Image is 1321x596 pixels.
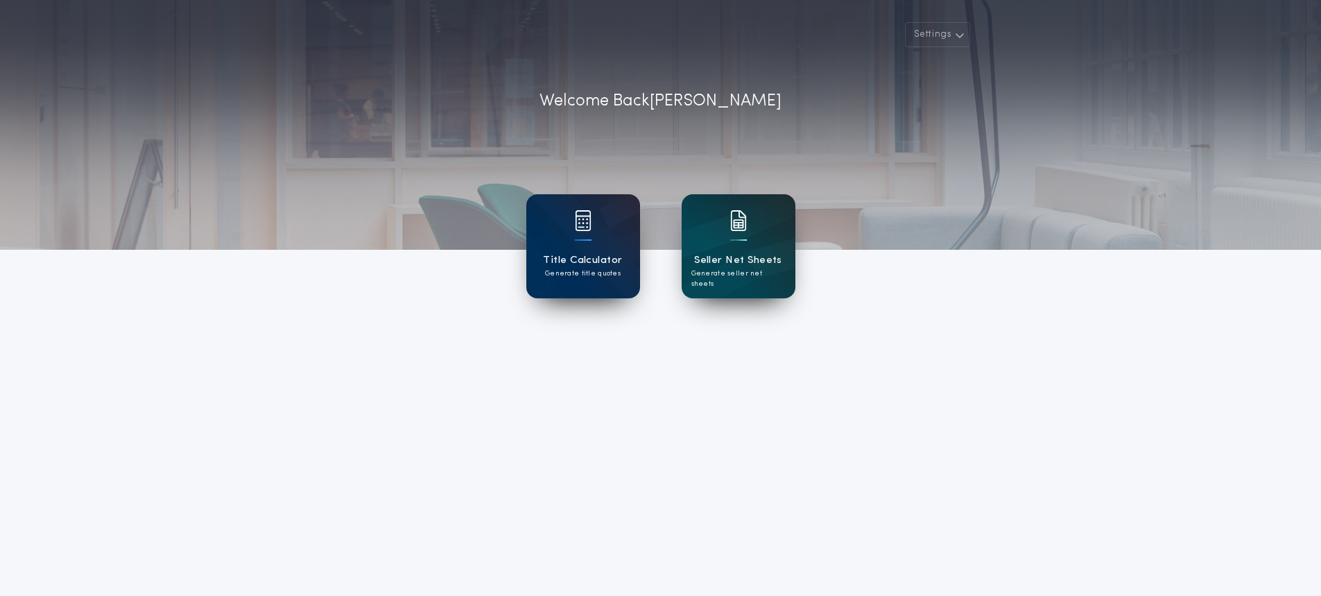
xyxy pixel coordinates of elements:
p: Generate seller net sheets [691,269,786,289]
img: card icon [575,210,592,231]
a: card iconTitle CalculatorGenerate title quotes [526,194,640,298]
h1: Title Calculator [543,253,622,269]
p: Generate title quotes [545,269,621,279]
img: card icon [730,210,747,231]
button: Settings [905,22,970,47]
a: card iconSeller Net SheetsGenerate seller net sheets [682,194,795,298]
h1: Seller Net Sheets [694,253,782,269]
p: Welcome Back [PERSON_NAME] [539,89,782,114]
